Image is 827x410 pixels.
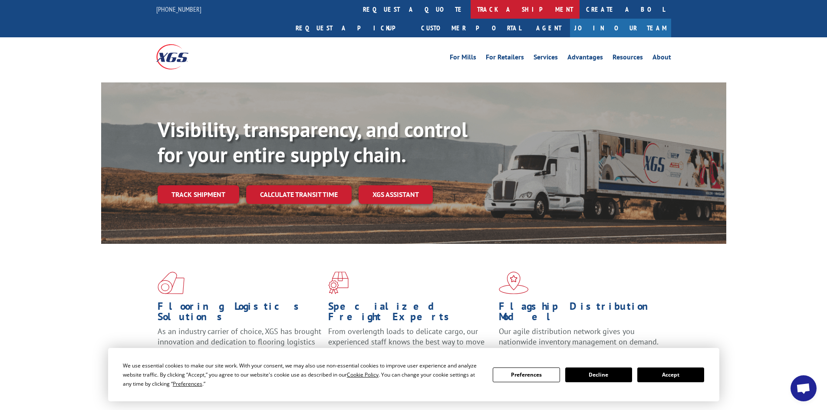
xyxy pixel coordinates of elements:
[499,301,663,326] h1: Flagship Distribution Model
[123,361,482,388] div: We use essential cookies to make our site work. With your consent, we may also use non-essential ...
[613,54,643,63] a: Resources
[534,54,558,63] a: Services
[652,54,671,63] a: About
[493,367,560,382] button: Preferences
[108,348,719,401] div: Cookie Consent Prompt
[158,116,468,168] b: Visibility, transparency, and control for your entire supply chain.
[567,54,603,63] a: Advantages
[158,272,185,294] img: xgs-icon-total-supply-chain-intelligence-red
[289,19,415,37] a: Request a pickup
[246,185,352,204] a: Calculate transit time
[158,301,322,326] h1: Flooring Logistics Solutions
[499,326,659,347] span: Our agile distribution network gives you nationwide inventory management on demand.
[450,54,476,63] a: For Mills
[637,367,704,382] button: Accept
[158,326,321,357] span: As an industry carrier of choice, XGS has brought innovation and dedication to flooring logistics...
[328,272,349,294] img: xgs-icon-focused-on-flooring-red
[499,272,529,294] img: xgs-icon-flagship-distribution-model-red
[570,19,671,37] a: Join Our Team
[328,301,492,326] h1: Specialized Freight Experts
[359,185,433,204] a: XGS ASSISTANT
[158,185,239,203] a: Track shipment
[347,371,379,378] span: Cookie Policy
[527,19,570,37] a: Agent
[791,375,817,401] div: Open chat
[486,54,524,63] a: For Retailers
[415,19,527,37] a: Customer Portal
[565,367,632,382] button: Decline
[156,5,201,13] a: [PHONE_NUMBER]
[173,380,202,387] span: Preferences
[328,326,492,365] p: From overlength loads to delicate cargo, our experienced staff knows the best way to move your fr...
